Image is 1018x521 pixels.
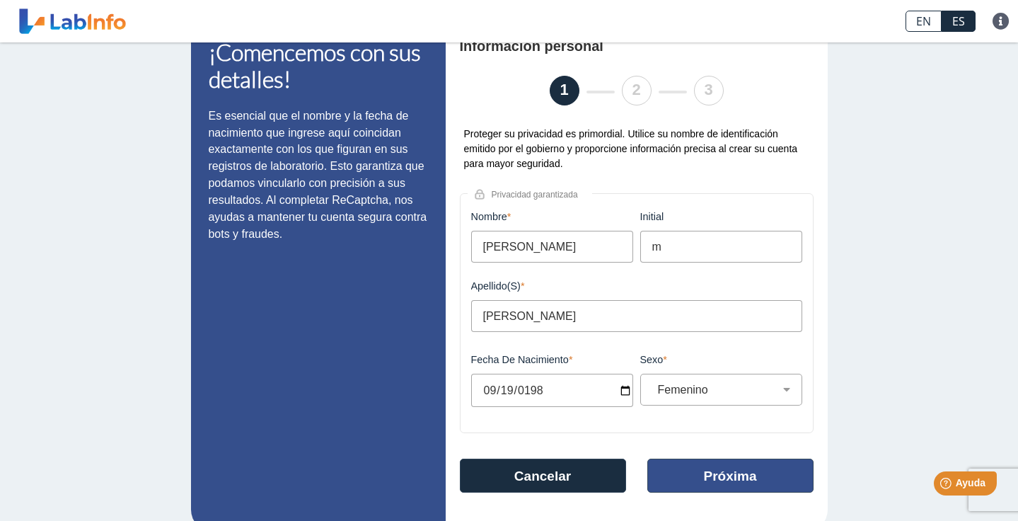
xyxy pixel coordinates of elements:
a: ES [942,11,976,32]
label: Fecha de Nacimiento [471,354,633,365]
input: MM/DD/YYYY [471,374,633,407]
li: 1 [550,76,579,105]
a: EN [906,11,942,32]
label: Apellido(s) [471,280,802,292]
label: Nombre [471,211,633,222]
p: Es esencial que el nombre y la fecha de nacimiento que ingrese aquí coincidan exactamente con los... [209,108,428,243]
input: initial [640,231,802,263]
div: Proteger su privacidad es primordial. Utilice su nombre de identificación emitido por el gobierno... [460,127,814,171]
li: 2 [622,76,652,105]
h4: Información personal [460,38,734,55]
button: Próxima [647,459,814,493]
label: Sexo [640,354,802,365]
button: Cancelar [460,459,626,493]
h1: ¡Comencemos con sus detalles! [209,39,428,93]
input: Nombre [471,231,633,263]
li: 3 [694,76,724,105]
span: Privacidad garantizada [485,190,592,200]
label: initial [640,211,802,222]
iframe: Help widget launcher [892,466,1002,505]
input: Apellido(s) [471,300,802,332]
img: lock.png [475,189,485,200]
